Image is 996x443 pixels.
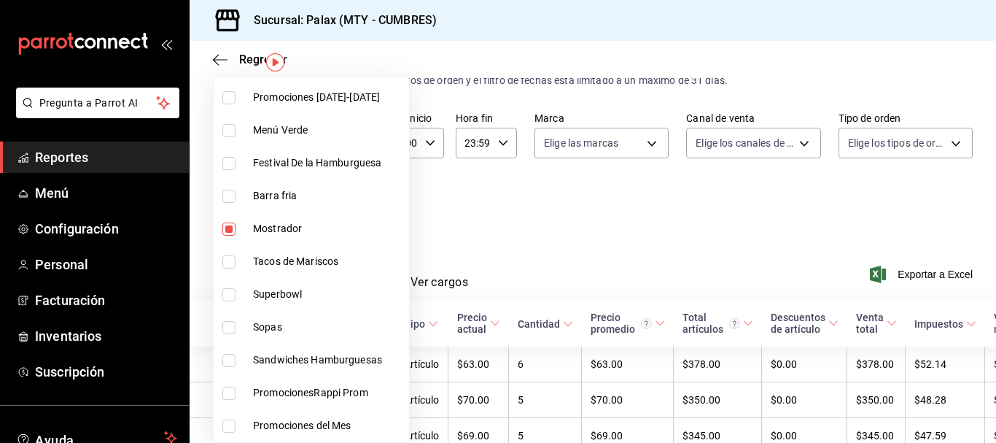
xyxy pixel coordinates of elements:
img: Tooltip marker [266,53,284,72]
span: Mostrador [253,221,403,236]
span: PromocionesRappi Prom [253,385,403,401]
span: Sandwiches Hamburguesas [253,353,403,368]
span: Superbowl [253,287,403,302]
span: Sopas [253,320,403,335]
span: Promociones del Mes [253,418,403,434]
span: Barra fria [253,188,403,204]
span: Menú Verde [253,123,403,138]
span: Tacos de Mariscos [253,254,403,269]
span: Festival De la Hamburguesa [253,155,403,171]
span: Promociones [DATE]-[DATE] [253,90,403,105]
